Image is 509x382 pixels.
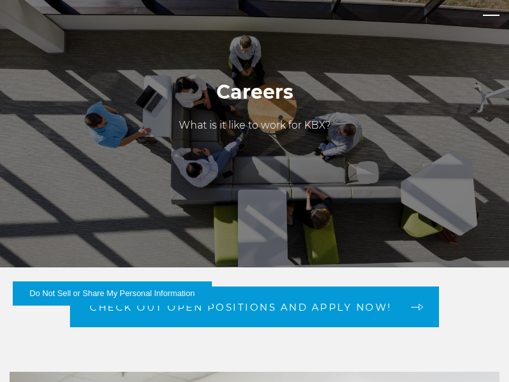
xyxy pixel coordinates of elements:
img: kbx logo [10,13,86,58]
button: Do Not Sell or Share My Personal Information [13,281,212,306]
h1: Careers [179,80,331,105]
a: Check out open positions and apply now! arrow arrow [70,286,439,327]
p: What is it like to work for KBX? [179,118,331,133]
span: Check out open positions and apply now! [90,302,392,312]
